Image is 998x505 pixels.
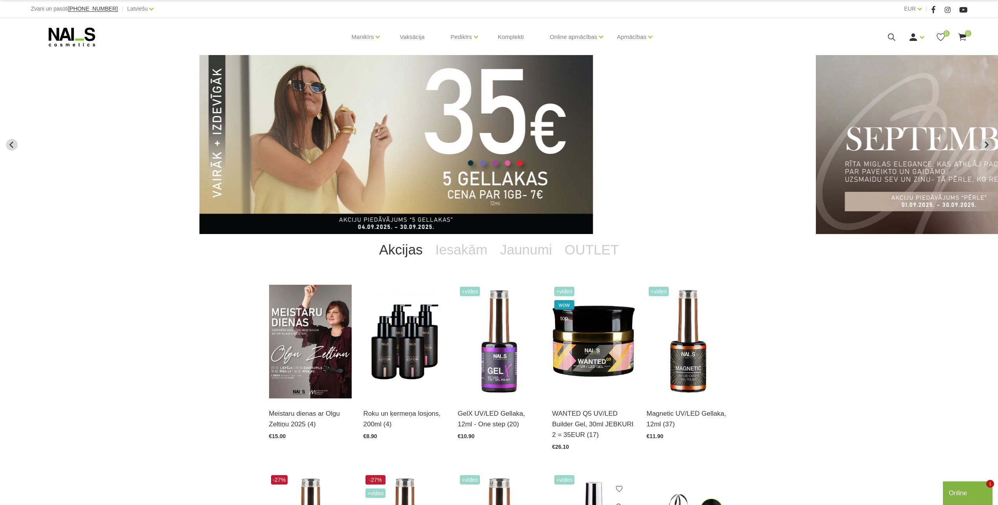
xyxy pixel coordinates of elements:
a: 0 [957,32,967,42]
a: Manikīrs [352,21,374,53]
span: €10.90 [458,433,475,439]
a: Iesakām [429,234,494,265]
li: 2 of 13 [199,55,798,234]
span: +Video [554,287,575,296]
a: [PHONE_NUMBER] [68,6,118,12]
span: €11.90 [647,433,664,439]
a: Vaksācija [393,18,431,56]
span: | [122,4,123,14]
span: -27% [271,475,288,485]
a: OUTLET [558,234,625,265]
span: €8.90 [363,433,377,439]
iframe: chat widget [852,367,994,477]
a: Meistaru dienas ar Olgu Zeltiņu 2025 (4) [269,408,352,429]
button: Previous slide [6,139,18,151]
a: 0 [936,32,946,42]
a: GelX UV/LED Gellaka, 12ml - One step (20) [458,408,541,429]
a: Pedikīrs [450,21,472,53]
a: Latviešu [127,4,148,13]
span: wow [554,300,575,310]
a: WANTED Q5 UV/LED Builder Gel, 30ml JEBKURI 2 = 35EUR (17) [552,408,635,440]
a: Apmācības [617,21,646,53]
a: Komplekti [492,18,530,56]
a: EUR [904,4,916,13]
span: 0 [943,30,950,37]
img: BAROJOŠS roku un ķermeņa LOSJONSBALI COCONUT barojošs roku un ķermeņa losjons paredzēts jebkura t... [363,285,446,398]
img: Gels WANTED NAILS cosmetics tehniķu komanda ir radījusi gelu, kas ilgi jau ir katra meistara mekl... [552,285,635,398]
span: +Video [554,475,575,485]
img: ✨ Meistaru dienas ar Olgu Zeltiņu 2025 ✨🍂 RUDENS / Seminārs manikīra meistariem 🍂📍 Liepāja – 7. o... [269,285,352,398]
button: Next slide [980,139,992,151]
span: -27% [365,475,386,485]
span: €26.10 [552,444,569,450]
div: Zvani un pasūti [31,4,118,14]
span: +Video [460,287,480,296]
a: Akcijas [373,234,429,265]
span: top [554,313,575,323]
span: €15.00 [269,433,286,439]
a: Magnetic UV/LED Gellaka, 12ml (37) [647,408,729,429]
span: +Video [649,287,669,296]
span: +Video [460,475,480,485]
iframe: chat widget [943,480,994,505]
span: | [926,4,927,14]
a: Jaunumi [494,234,558,265]
img: Ilgnoturīga gellaka, kas sastāv no metāla mikrodaļiņām, kuras īpaša magnēta ietekmē var pārvērst ... [647,285,729,398]
span: +Video [365,488,386,498]
a: Online apmācības [550,21,597,53]
span: 0 [965,30,971,37]
img: Trīs vienā - bāze, tonis, tops (trausliem nagiem vēlams papildus lietot bāzi). Ilgnoturīga un int... [458,285,541,398]
a: Roku un ķermeņa losjons, 200ml (4) [363,408,446,429]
